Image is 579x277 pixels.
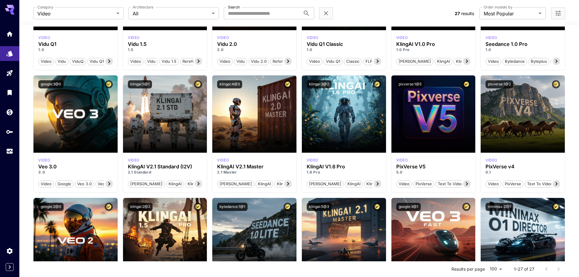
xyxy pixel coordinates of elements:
[307,180,344,188] button: [PERSON_NAME]
[396,35,408,40] p: video
[502,57,527,65] button: Bytedance
[228,5,240,10] label: Search
[486,35,497,40] div: seedance_1_0_pro
[75,180,94,188] button: Veo 3.0
[234,59,247,65] span: Vidu
[217,57,233,65] button: Video
[462,80,470,88] button: Certified Model – Vetted for best performance and includes a commercial license.
[307,158,318,163] p: video
[217,41,292,47] div: Vidu 2.0
[38,180,54,188] button: Video
[396,41,471,47] h3: KlingAI V1.0 Pro
[37,5,53,10] label: Category
[105,80,113,88] button: Certified Model – Vetted for best performance and includes a commercial license.
[185,181,211,187] span: KlingAI v2.1
[396,180,412,188] button: Video
[525,181,555,187] span: Text To Video
[555,10,562,17] button: Open more filters
[128,170,202,175] p: 2.1 Standard
[436,181,466,187] span: Text To Video
[344,59,362,65] span: Classic
[514,266,534,272] p: 1–27 of 27
[307,164,381,170] h3: KlingAI V1.6 Pro
[462,203,470,211] button: Certified Model – Vetted for best performance and includes a commercial license.
[274,180,301,188] button: KlingAI v2.1
[70,59,86,65] span: ViduQ
[363,57,380,65] button: FLF2V
[307,41,381,47] h3: Vidu Q1 Classic
[128,59,143,65] span: Video
[55,59,68,65] span: Vidu
[6,263,14,271] button: Expand sidebar
[435,180,466,188] button: Text To Video
[525,180,555,188] button: Text To Video
[413,180,434,188] button: PixVerse
[307,181,343,187] span: [PERSON_NAME]
[396,203,421,211] button: google:3@1
[435,59,452,65] span: KlingAI
[6,148,13,155] div: Usage
[194,203,202,211] button: Certified Model – Vetted for best performance and includes a commercial license.
[397,59,433,65] span: [PERSON_NAME]
[486,170,560,175] p: 0.1
[70,57,86,65] button: ViduQ
[75,181,94,187] span: Veo 3.0
[307,170,381,175] p: 1.6 Pro
[275,181,301,187] span: KlingAI v2.1
[503,181,523,187] span: PixVerse
[38,170,113,175] p: 3.0
[322,10,330,17] button: Clear filters (1)
[486,203,513,211] button: minimax:2@1
[249,59,269,65] span: Vidu 2.0
[255,180,273,188] button: KlingAI
[486,41,560,47] h3: Seedance 1.0 Pro
[95,180,107,188] button: Veo
[234,57,247,65] button: Vidu
[38,203,64,211] button: google:2@0
[363,59,380,65] span: FLF2V
[486,59,501,65] span: Video
[128,164,202,170] div: KlingAI V2.1 Standard (I2V)
[413,181,434,187] span: PixVerse
[159,57,179,65] button: Vidu 1.5
[87,59,106,65] span: Vidu Q1
[486,158,497,163] div: pixverse_v4
[166,181,184,187] span: KlingAI
[307,57,322,65] button: Video
[6,128,13,135] div: API Keys
[549,248,579,277] div: Виджет чата
[484,10,536,17] span: Most Popular
[396,47,471,53] p: 1.0 Pro
[38,158,50,163] p: video
[217,164,292,170] div: KlingAI V2.1 Master
[486,158,497,163] p: video
[128,80,152,88] button: klingai:5@1
[217,59,233,65] span: Video
[344,57,362,65] button: Classic
[160,59,179,65] span: Vidu 1.5
[528,57,549,65] button: Byteplus
[38,80,64,88] button: google:3@0
[307,35,318,40] div: vidu_q1_classic
[373,203,381,211] button: Certified Model – Vetted for best performance and includes a commercial license.
[396,35,408,40] div: klingai_1_0_pro
[307,158,318,163] div: klingai_1_6_pro
[345,181,362,187] span: KlingAI
[128,41,202,47] div: Vidu 1.5
[364,180,391,188] button: KlingAI v1.6
[55,181,73,187] span: Google
[549,248,579,277] iframe: Chat Widget
[217,80,242,88] button: klingai:4@3
[180,59,204,65] span: Rerefence
[486,181,501,187] span: Video
[283,80,292,88] button: Certified Model – Vetted for best performance and includes a commercial license.
[307,80,331,88] button: klingai:3@2
[270,57,295,65] button: Reference
[38,47,113,53] p: 1.0
[128,35,140,40] p: video
[486,164,560,170] div: PixVerse v4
